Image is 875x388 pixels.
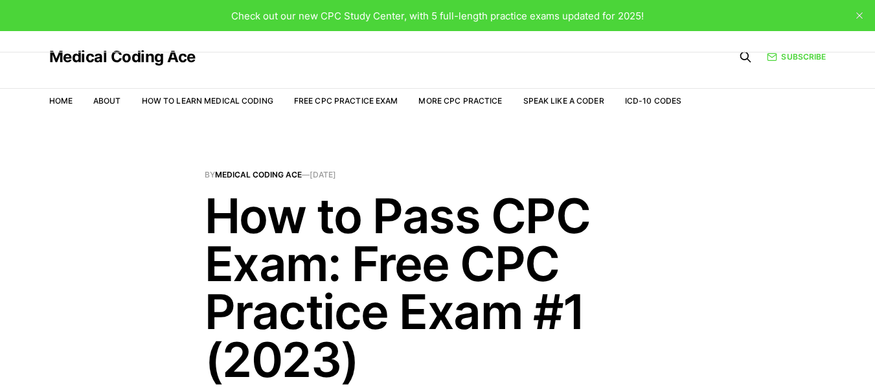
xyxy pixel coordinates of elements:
a: Medical Coding Ace [49,49,196,65]
a: Speak Like a Coder [523,96,604,106]
a: Free CPC Practice Exam [294,96,398,106]
span: By — [205,171,671,179]
a: About [93,96,121,106]
a: ICD-10 Codes [625,96,681,106]
a: Home [49,96,73,106]
span: Check out our new CPC Study Center, with 5 full-length practice exams updated for 2025! [231,10,644,22]
h1: How to Pass CPC Exam: Free CPC Practice Exam #1 (2023) [205,192,671,383]
button: close [849,5,870,26]
a: Subscribe [767,51,826,63]
a: Medical Coding Ace [215,170,302,179]
a: How to Learn Medical Coding [142,96,273,106]
time: [DATE] [310,170,336,179]
iframe: portal-trigger [664,325,875,388]
a: More CPC Practice [418,96,502,106]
